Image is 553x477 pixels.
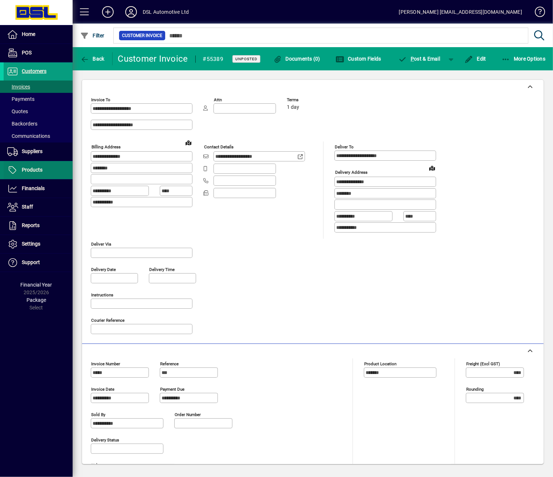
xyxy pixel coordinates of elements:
span: Communications [7,133,50,139]
mat-label: Instructions [91,292,113,297]
mat-label: Order number [175,412,201,417]
span: Custom Fields [336,56,381,62]
span: Backorders [7,121,37,127]
mat-label: Title [91,462,99,468]
span: Staff [22,204,33,210]
span: Support [22,259,40,265]
mat-label: Reference [160,361,179,366]
span: Financials [22,185,45,191]
button: Edit [463,52,488,65]
a: Support [4,254,73,272]
button: Back [78,52,106,65]
a: Suppliers [4,143,73,161]
span: Documents (0) [273,56,320,62]
a: Reports [4,217,73,235]
a: POS [4,44,73,62]
span: 1 day [287,104,299,110]
button: Custom Fields [334,52,383,65]
span: Package [27,297,46,303]
span: ost & Email [398,56,440,62]
a: Products [4,161,73,179]
span: Financial Year [21,282,52,288]
a: Backorders [4,118,73,130]
mat-label: Delivery date [91,267,116,272]
span: Terms [287,98,330,102]
a: Communications [4,130,73,142]
mat-label: Sold by [91,412,105,417]
mat-label: Delivery time [149,267,175,272]
span: Customers [22,68,46,74]
div: #55389 [203,53,224,65]
mat-label: Invoice number [91,361,120,366]
mat-label: Payment due [160,386,184,391]
button: Add [96,5,119,18]
a: Knowledge Base [529,1,544,25]
button: Filter [78,29,106,42]
mat-label: Freight (excl GST) [466,361,500,366]
button: Documents (0) [271,52,322,65]
a: Quotes [4,105,73,118]
mat-label: Delivery status [91,437,119,442]
span: Payments [7,96,34,102]
mat-label: Invoice To [91,97,110,102]
span: Unposted [235,57,257,61]
mat-label: Deliver To [335,144,354,149]
mat-label: Attn [214,97,222,102]
a: Home [4,25,73,44]
span: More Options [501,56,546,62]
a: View on map [183,137,194,148]
span: Reports [22,222,40,228]
span: P [411,56,414,62]
span: POS [22,50,32,55]
a: Staff [4,198,73,216]
span: Filter [80,33,105,38]
mat-label: Product location [364,361,397,366]
span: Quotes [7,108,28,114]
span: Invoices [7,84,30,90]
div: DSL Automotive Ltd [143,6,189,18]
mat-label: Courier Reference [91,317,125,322]
button: Post & Email [395,52,444,65]
span: Home [22,31,35,37]
mat-label: Deliver via [91,241,111,246]
div: Customer Invoice [118,53,188,65]
span: Products [22,167,42,173]
button: More Options [500,52,548,65]
a: Financials [4,180,73,198]
span: Suppliers [22,148,42,154]
span: Customer Invoice [122,32,162,39]
span: Edit [464,56,486,62]
a: Payments [4,93,73,105]
a: View on map [426,162,438,174]
button: Profile [119,5,143,18]
span: Settings [22,241,40,247]
a: Settings [4,235,73,253]
div: [PERSON_NAME] [EMAIL_ADDRESS][DOMAIN_NAME] [399,6,522,18]
mat-label: Invoice date [91,386,114,391]
mat-label: Rounding [466,386,484,391]
app-page-header-button: Back [73,52,113,65]
a: Invoices [4,81,73,93]
span: Back [80,56,105,62]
